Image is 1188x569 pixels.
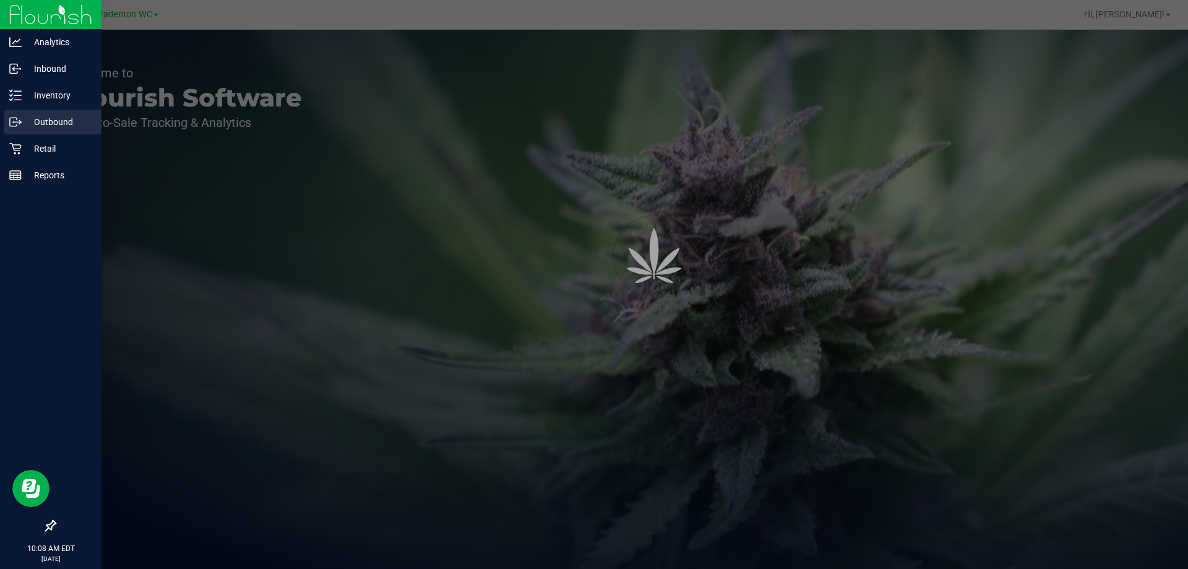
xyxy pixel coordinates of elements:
[22,141,96,156] p: Retail
[22,168,96,183] p: Reports
[6,554,96,563] p: [DATE]
[9,142,22,155] inline-svg: Retail
[9,116,22,128] inline-svg: Outbound
[9,63,22,75] inline-svg: Inbound
[22,35,96,50] p: Analytics
[9,169,22,181] inline-svg: Reports
[9,36,22,48] inline-svg: Analytics
[22,88,96,103] p: Inventory
[12,470,49,507] iframe: Resource center
[22,61,96,76] p: Inbound
[6,543,96,554] p: 10:08 AM EDT
[9,89,22,102] inline-svg: Inventory
[22,115,96,129] p: Outbound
